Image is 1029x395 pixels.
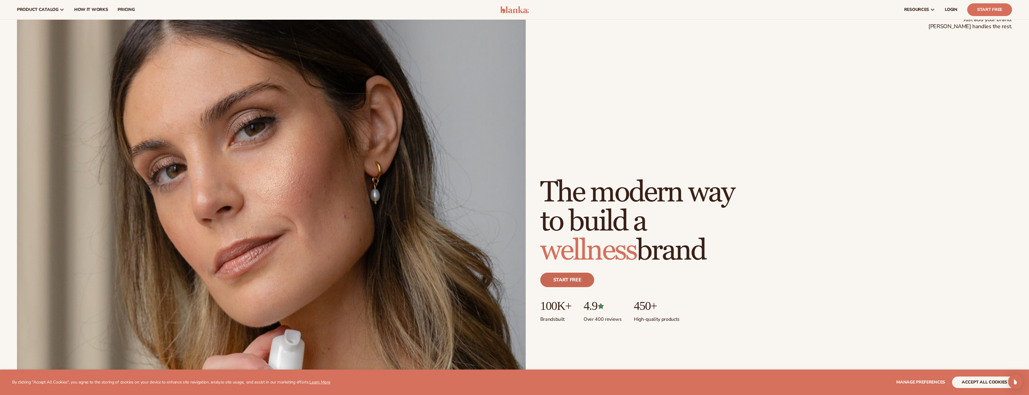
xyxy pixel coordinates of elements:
span: resources [904,7,929,12]
span: LOGIN [945,7,957,12]
div: Open Intercom Messenger [1008,374,1023,389]
p: 100K+ [540,299,571,313]
a: Start Free [967,3,1012,16]
p: 4.9 [584,299,622,313]
button: Manage preferences [896,377,945,388]
button: accept all cookies [952,377,1017,388]
a: Start free [540,273,594,287]
span: Just add your brand. [PERSON_NAME] handles the rest. [928,16,1012,30]
img: logo [500,6,529,13]
h1: The modern way to build a brand [540,178,734,265]
p: 450+ [634,299,680,313]
p: Over 400 reviews [584,313,622,323]
p: By clicking "Accept All Cookies", you agree to the storing of cookies on your device to enhance s... [12,380,330,385]
span: product catalog [17,7,58,12]
span: pricing [118,7,135,12]
p: High-quality products [634,313,680,323]
a: Learn More [309,379,330,385]
span: Manage preferences [896,379,945,385]
span: wellness [540,233,637,268]
span: How It Works [74,7,108,12]
p: Brands built [540,313,571,323]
